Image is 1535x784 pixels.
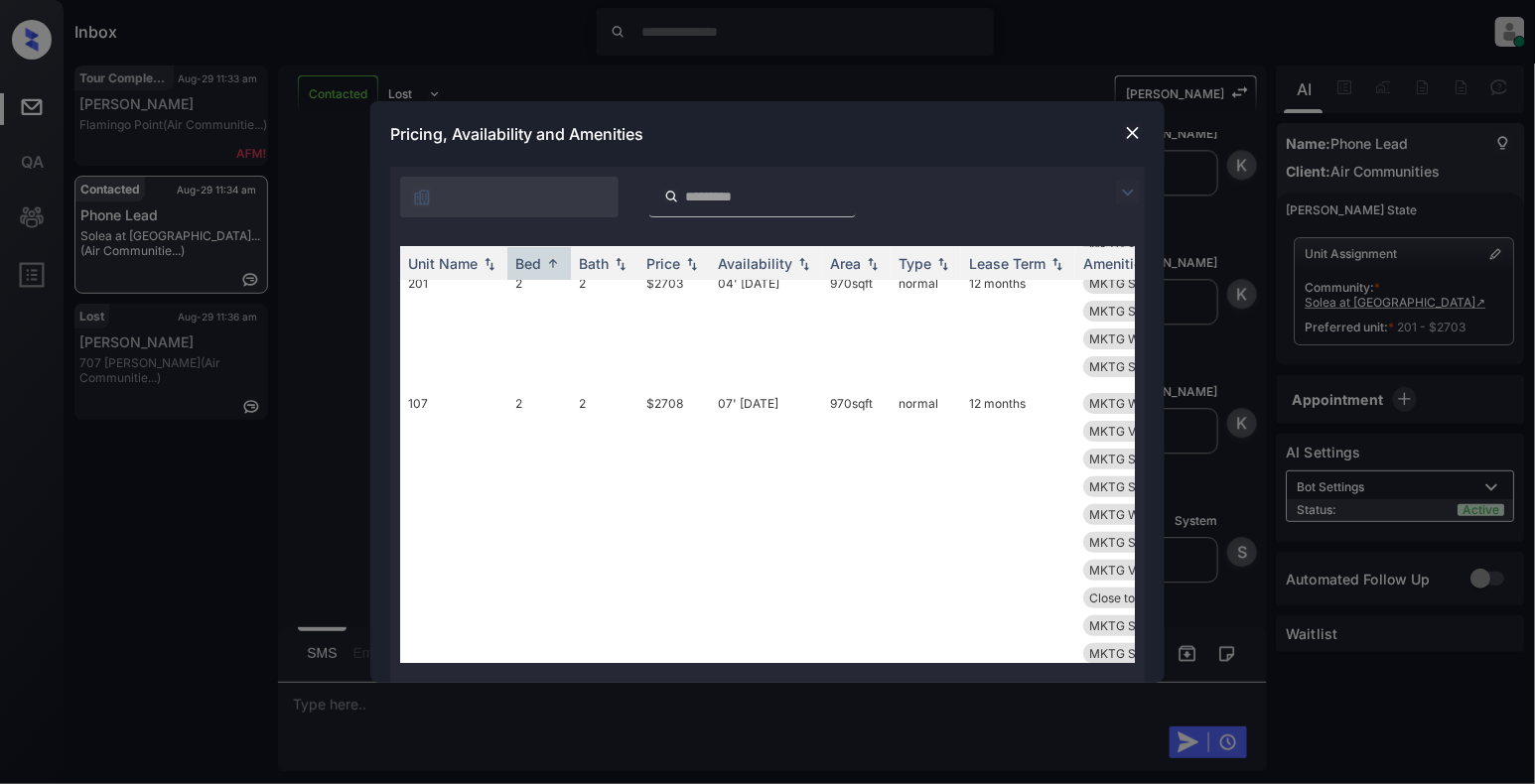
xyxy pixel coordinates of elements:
img: sorting [682,257,702,271]
span: MKTG Shower Wal... [1089,359,1204,374]
td: 12 months [961,265,1075,385]
td: 107 [400,385,507,700]
img: sorting [611,257,630,271]
span: Close to Dog Pa... [1089,590,1187,605]
span: MKTG Shower Wal... [1089,452,1204,466]
td: normal [891,385,961,700]
td: 201 [400,265,507,385]
td: 2 [571,385,638,700]
div: Availability [718,255,792,272]
div: Area [830,255,861,272]
img: sorting [933,257,953,271]
div: Price [646,255,680,272]
span: MKTG Vanity Dou... [1089,563,1197,578]
img: sorting [863,257,883,271]
td: 2 [571,265,638,385]
div: Lease Term [969,255,1046,272]
span: MKTG WiFi High-... [1089,396,1196,411]
span: MKTG Storage Am... [1089,646,1203,661]
td: 2 [507,385,571,700]
img: close [1123,123,1143,143]
span: MKTG Shower Til... [1089,618,1197,633]
div: Type [899,255,931,272]
span: MKTG Shower Til... [1089,479,1197,494]
span: MKTG Storage Am... [1089,276,1203,291]
img: icon-zuma [412,188,432,207]
td: 04' [DATE] [710,265,822,385]
td: normal [891,265,961,385]
td: 970 sqft [822,265,891,385]
div: Pricing, Availability and Amenities [370,101,1165,167]
span: MKTG Washer/Dry... [1089,331,1203,346]
td: 970 sqft [822,385,891,700]
span: MKTG Shower Til... [1089,304,1197,319]
img: icon-zuma [664,188,679,205]
div: Unit Name [408,255,478,272]
td: 07' [DATE] [710,385,822,700]
td: 2 [507,265,571,385]
img: sorting [794,257,814,271]
img: icon-zuma [1116,181,1140,204]
img: sorting [543,256,563,271]
img: sorting [1047,257,1067,271]
td: 12 months [961,385,1075,700]
img: sorting [480,257,499,271]
div: Bath [579,255,609,272]
div: Bed [515,255,541,272]
span: MKTG Vanity Dou... [1089,424,1197,439]
td: $2708 [638,385,710,700]
div: Amenities [1083,255,1150,272]
span: MKTG Washer/Dry... [1089,507,1203,522]
span: MKTG Shower Wal... [1089,535,1204,550]
td: $2703 [638,265,710,385]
